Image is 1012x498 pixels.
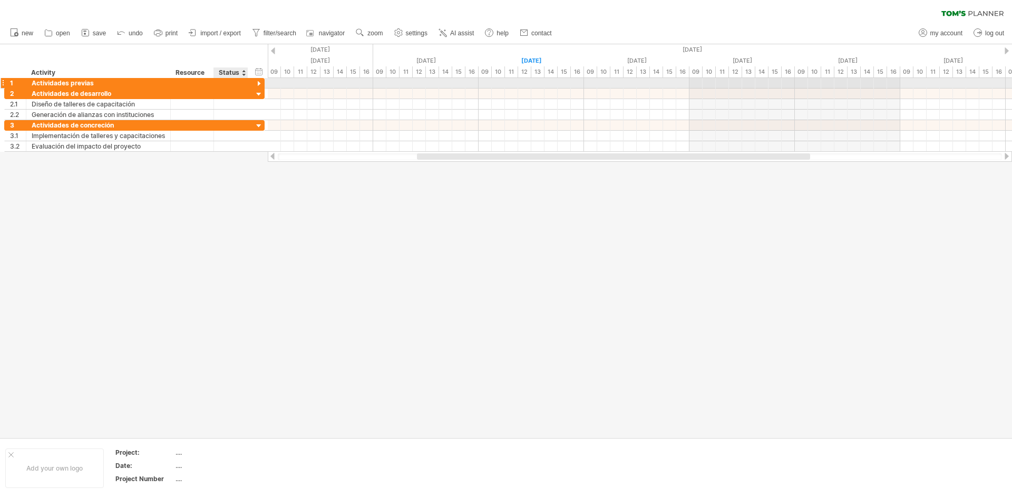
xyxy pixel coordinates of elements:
div: 12 [413,66,426,77]
div: 11 [505,66,518,77]
a: contact [517,26,555,40]
div: Actividades previas [32,78,165,88]
div: 16 [782,66,795,77]
div: Friday, 3 October 2025 [584,55,689,66]
div: .... [176,474,264,483]
div: 16 [465,66,479,77]
a: new [7,26,36,40]
div: 3.2 [10,141,26,151]
div: 10 [386,66,400,77]
div: Saturday, 4 October 2025 [689,55,795,66]
div: 13 [742,66,755,77]
div: 16 [676,66,689,77]
a: open [42,26,73,40]
div: 14 [755,66,768,77]
a: zoom [353,26,386,40]
div: 11 [927,66,940,77]
a: navigator [305,26,348,40]
div: Add your own logo [5,448,104,488]
div: Monday, 6 October 2025 [900,55,1006,66]
div: 14 [861,66,874,77]
div: 10 [281,66,294,77]
a: filter/search [249,26,299,40]
span: zoom [367,30,383,37]
div: 1 [10,78,26,88]
span: contact [531,30,552,37]
a: log out [971,26,1007,40]
div: Thursday, 2 October 2025 [479,55,584,66]
div: .... [176,461,264,470]
div: Diseño de talleres de capacitación [32,99,165,109]
div: 13 [953,66,966,77]
div: 10 [703,66,716,77]
div: 2.1 [10,99,26,109]
span: undo [129,30,143,37]
div: .... [176,448,264,457]
div: 14 [439,66,452,77]
a: import / export [186,26,244,40]
div: 15 [663,66,676,77]
span: save [93,30,106,37]
div: 14 [544,66,558,77]
div: Sunday, 5 October 2025 [795,55,900,66]
div: 15 [558,66,571,77]
div: 11 [821,66,834,77]
span: AI assist [450,30,474,37]
div: 3 [10,120,26,130]
div: 16 [887,66,900,77]
div: 10 [597,66,610,77]
div: 14 [650,66,663,77]
div: 15 [768,66,782,77]
div: 12 [624,66,637,77]
div: 13 [426,66,439,77]
div: 09 [795,66,808,77]
div: 09 [479,66,492,77]
div: 16 [360,66,373,77]
div: Resource [176,67,208,78]
div: 12 [940,66,953,77]
div: 13 [848,66,861,77]
div: 10 [913,66,927,77]
a: undo [114,26,146,40]
div: Tuesday, 30 September 2025 [268,55,373,66]
div: 12 [518,66,531,77]
div: 11 [610,66,624,77]
span: help [497,30,509,37]
div: Actividades de concreción [32,120,165,130]
div: 15 [874,66,887,77]
div: Project Number [115,474,173,483]
div: 09 [584,66,597,77]
span: print [166,30,178,37]
a: help [482,26,512,40]
div: Wednesday, 1 October 2025 [373,55,479,66]
div: 12 [729,66,742,77]
div: Project: [115,448,173,457]
div: 14 [966,66,979,77]
span: import / export [200,30,241,37]
span: open [56,30,70,37]
div: 12 [834,66,848,77]
div: 2 [10,89,26,99]
div: 09 [900,66,913,77]
div: 2.2 [10,110,26,120]
span: log out [985,30,1004,37]
span: my account [930,30,962,37]
div: 16 [992,66,1006,77]
a: save [79,26,109,40]
div: 09 [689,66,703,77]
div: Evaluación del impacto del proyecto [32,141,165,151]
div: Implementación de talleres y capacitaciones [32,131,165,141]
div: Date: [115,461,173,470]
div: 11 [400,66,413,77]
div: 14 [334,66,347,77]
div: 12 [307,66,320,77]
span: new [22,30,33,37]
div: Activity [31,67,164,78]
div: 11 [716,66,729,77]
span: navigator [319,30,345,37]
span: filter/search [264,30,296,37]
div: 16 [571,66,584,77]
a: print [151,26,181,40]
div: 13 [637,66,650,77]
div: 09 [268,66,281,77]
